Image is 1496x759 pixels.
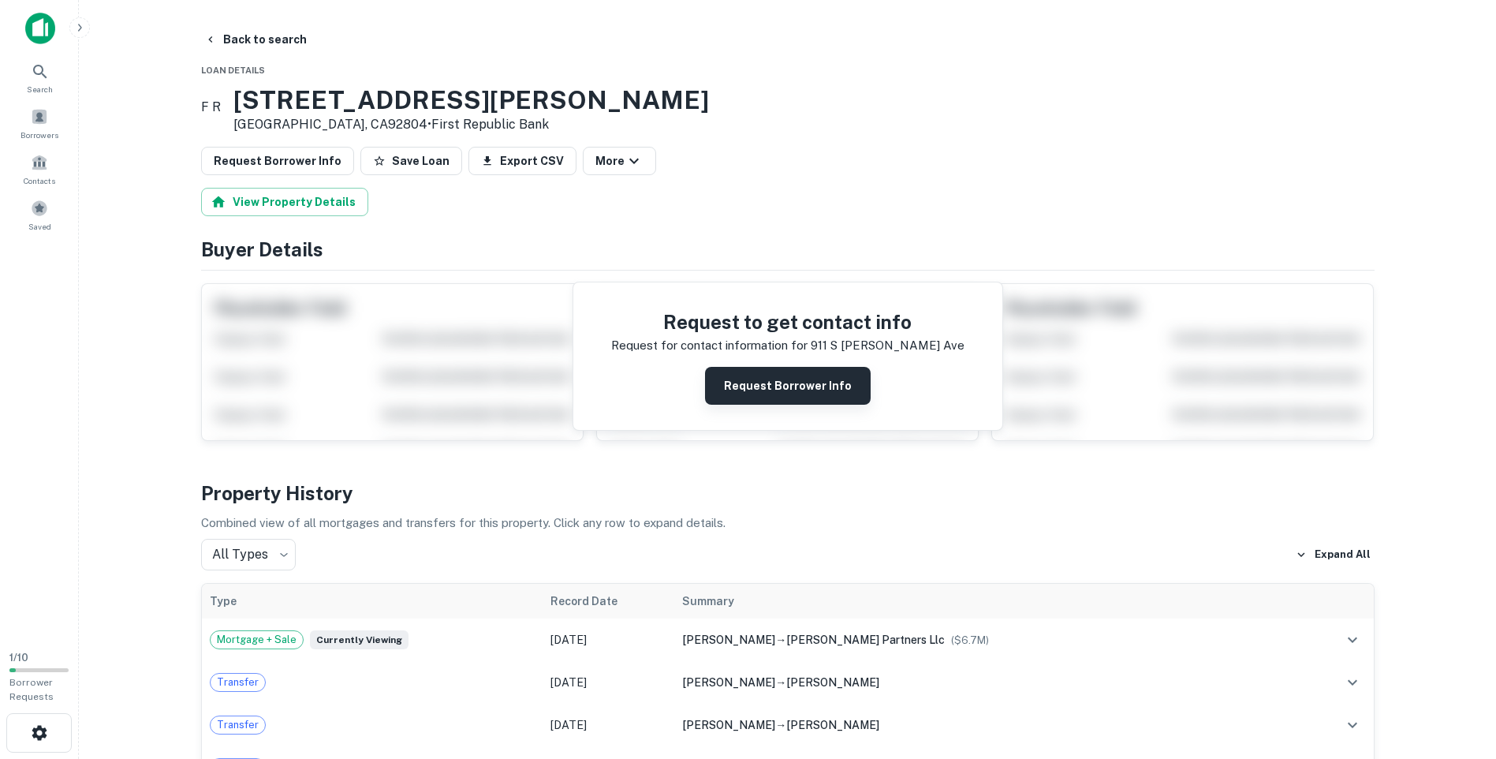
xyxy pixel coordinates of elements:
span: Search [27,83,53,95]
a: F R [201,85,221,134]
a: Contacts [5,148,74,190]
span: [PERSON_NAME] [682,676,775,689]
button: Save Loan [360,147,462,175]
p: 911 s [PERSON_NAME] ave [811,336,964,355]
td: [DATE] [543,704,674,746]
p: [GEOGRAPHIC_DATA], CA92804 • [233,115,709,134]
h4: Buyer Details [201,235,1375,264]
button: Back to search [198,25,313,54]
a: Saved [5,193,74,236]
div: → [682,716,1297,734]
button: More [583,147,656,175]
th: Summary [674,584,1305,619]
div: → [682,674,1297,691]
td: [DATE] [543,661,674,704]
h4: Request to get contact info [611,308,964,336]
th: Record Date [543,584,674,619]
span: Transfer [211,675,265,690]
a: First Republic Bank [431,117,549,132]
p: Request for contact information for [611,336,808,355]
iframe: Chat Widget [1417,633,1496,709]
button: Expand All [1292,543,1375,566]
img: capitalize-icon.png [25,13,55,44]
span: Saved [28,220,51,233]
span: Transfer [211,717,265,733]
button: Request Borrower Info [705,367,871,405]
a: Borrowers [5,102,74,144]
span: Contacts [24,174,55,187]
span: ($ 6.7M ) [951,634,989,646]
span: [PERSON_NAME] [682,634,775,646]
span: Borrowers [21,129,58,141]
span: [PERSON_NAME] [786,719,879,731]
span: Mortgage + Sale [211,632,303,648]
button: expand row [1339,669,1366,696]
th: Type [202,584,543,619]
span: [PERSON_NAME] [786,676,879,689]
button: View Property Details [201,188,368,216]
button: expand row [1339,626,1366,653]
h3: [STREET_ADDRESS][PERSON_NAME] [233,85,709,115]
span: 1 / 10 [9,652,28,664]
h4: Property History [201,479,1375,507]
td: [DATE] [543,619,674,661]
span: Borrower Requests [9,677,54,702]
div: → [682,631,1297,649]
a: Search [5,56,74,99]
div: All Types [201,539,296,570]
p: Combined view of all mortgages and transfers for this property. Click any row to expand details. [201,514,1375,533]
button: Request Borrower Info [201,147,354,175]
p: F R [201,98,221,117]
button: Export CSV [468,147,576,175]
span: Currently viewing [310,630,409,649]
button: expand row [1339,712,1366,738]
span: [PERSON_NAME] [682,719,775,731]
span: Loan Details [201,65,265,75]
span: [PERSON_NAME] partners llc [786,634,945,646]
